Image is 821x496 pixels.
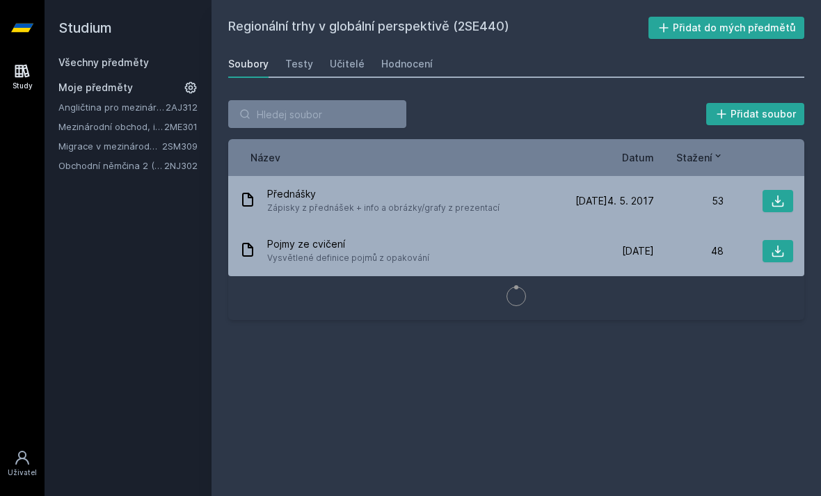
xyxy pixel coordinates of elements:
[250,150,280,165] button: Název
[285,50,313,78] a: Testy
[166,102,198,113] a: 2AJ312
[676,150,712,165] span: Stažení
[164,121,198,132] a: 2ME301
[58,56,149,68] a: Všechny předměty
[228,57,269,71] div: Soubory
[330,57,365,71] div: Učitelé
[267,201,500,215] span: Zápisky z přednášek + info a obrázky/grafy z prezentací
[648,17,805,39] button: Přidat do mých předmětů
[58,120,164,134] a: Mezinárodní obchod, investice a inovace
[706,103,805,125] button: Přidat soubor
[622,150,654,165] button: Datum
[58,81,133,95] span: Moje předměty
[228,17,648,39] h2: Regionální trhy v globální perspektivě (2SE440)
[381,57,433,71] div: Hodnocení
[58,100,166,114] a: Angličtina pro mezinárodní obchod 2 (C1)
[330,50,365,78] a: Učitelé
[58,139,162,153] a: Migrace v mezinárodních vztazích - anglicky
[13,81,33,91] div: Study
[8,467,37,478] div: Uživatel
[3,442,42,485] a: Uživatel
[3,56,42,98] a: Study
[654,194,724,208] div: 53
[267,251,429,265] span: Vysvětlené definice pojmů z opakování
[228,50,269,78] a: Soubory
[164,160,198,171] a: 2NJ302
[285,57,313,71] div: Testy
[267,187,500,201] span: Přednášky
[228,100,406,128] input: Hledej soubor
[676,150,724,165] button: Stažení
[622,244,654,258] span: [DATE]
[381,50,433,78] a: Hodnocení
[162,141,198,152] a: 2SM309
[654,244,724,258] div: 48
[575,194,654,208] span: [DATE]4. 5. 2017
[58,159,164,173] a: Obchodní němčina 2 (B2/C1)
[267,237,429,251] span: Pojmy ze cvičení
